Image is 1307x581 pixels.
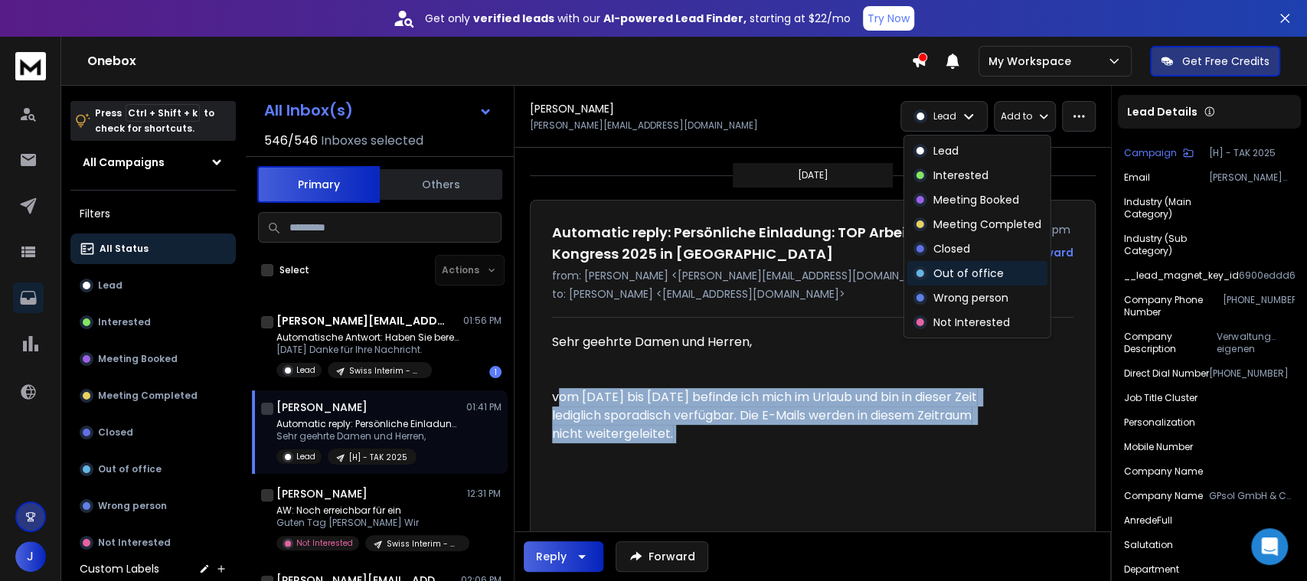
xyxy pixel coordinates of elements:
h3: Inboxes selected [321,132,423,150]
p: Sehr geehrte Damen und Herren, [276,430,460,442]
p: Campaign [1124,147,1177,159]
p: [DATE] Danke für Ihre Nachricht. [276,344,460,356]
button: Forward [616,541,708,572]
p: My Workspace [988,54,1077,69]
div: Open Intercom Messenger [1251,528,1288,565]
p: Company description [1124,331,1217,355]
p: AW: Noch erreichbar für ein [276,504,460,517]
p: [H] - TAK 2025 [1209,147,1295,159]
button: Primary [257,166,380,203]
p: __lead_magnet_key_id [1124,269,1239,282]
p: Lead [933,110,956,122]
p: Salutation [1124,539,1173,551]
h1: [PERSON_NAME][EMAIL_ADDRESS][DOMAIN_NAME] [276,313,445,328]
p: 6900eddd675344f1a08a77b766e36945 [1239,269,1295,282]
p: [DATE] [798,169,828,181]
span: 546 / 546 [264,132,318,150]
p: Interested [98,316,151,328]
p: Lead Details [1127,104,1198,119]
p: [H] - TAK 2025 [349,452,407,463]
p: Mobile Number [1124,441,1193,453]
p: Meeting Booked [98,353,178,365]
label: Select [279,264,309,276]
p: All Status [100,243,149,255]
p: Industry (main category) [1124,196,1223,220]
div: 1 [489,366,502,378]
div: Reply [536,549,567,564]
p: Get only with our starting at $22/mo [425,11,851,26]
p: Direct Dial Number [1124,367,1209,380]
p: Get Free Credits [1182,54,1269,69]
p: Wrong person [933,290,1008,305]
p: Email [1124,171,1150,184]
p: Meeting Booked [933,192,1019,207]
p: Out of office [933,266,1004,281]
p: Press to check for shortcuts. [95,106,214,136]
p: Personalization [1124,416,1195,429]
p: Company Name [1124,465,1203,478]
h1: [PERSON_NAME] [276,400,368,415]
p: 12:31 PM [467,488,502,500]
p: [PHONE_NUMBER] [1223,294,1295,318]
p: [PERSON_NAME][EMAIL_ADDRESS][DOMAIN_NAME] [530,119,758,132]
div: Sehr geehrte Damen und Herren, vom [DATE] bis [DATE] befinde ich mich im Urlaub und bin in dieser... [552,333,1011,529]
p: Not Interested [296,537,353,549]
strong: verified leads [473,11,554,26]
p: 01:41 PM [466,401,502,413]
h3: Filters [70,203,236,224]
p: Verwaltung eigenen Vermögens und die Beteiligung an anderen Unternehmen sowie die Übernahme der p... [1217,331,1295,355]
p: 01:56 PM [463,315,502,327]
h1: [PERSON_NAME] [276,486,368,501]
p: Job Title Cluster [1124,392,1198,404]
p: [PERSON_NAME][EMAIL_ADDRESS][DOMAIN_NAME] [1209,171,1295,184]
p: Not Interested [98,537,171,549]
p: Swiss Interim - German [387,538,460,550]
p: Industry (sub category) [1124,233,1221,257]
span: J [15,541,46,572]
p: Lead [296,364,315,376]
p: Wrong person [98,500,167,512]
p: Try Now [868,11,910,26]
p: Closed [98,426,133,439]
h3: Custom Labels [80,561,159,576]
p: Lead [98,279,123,292]
button: Others [380,168,502,201]
p: Swiss Interim - German [349,365,423,377]
p: Company Name [1124,490,1203,502]
p: Company Phone Number [1124,294,1223,318]
p: to: [PERSON_NAME] <[EMAIL_ADDRESS][DOMAIN_NAME]> [552,286,1073,302]
p: Out of office [98,463,162,475]
strong: AI-powered Lead Finder, [603,11,747,26]
h1: Onebox [87,52,911,70]
p: Closed [933,241,970,256]
p: anredeFull [1124,514,1172,527]
p: [PHONE_NUMBER] [1209,367,1295,380]
p: Automatic reply: Persönliche Einladung: TOP [276,418,460,430]
img: logo [15,52,46,80]
h1: Automatic reply: Persönliche Einladung: TOP Arbeitgeber Kongress 2025 in [GEOGRAPHIC_DATA] [552,222,972,265]
h1: [PERSON_NAME] [530,101,614,116]
p: Lead [933,143,959,158]
p: Meeting Completed [933,217,1041,232]
p: GPsol GmbH & Co. KG [1209,490,1295,502]
p: Guten Tag [PERSON_NAME] Wir [276,517,460,529]
p: Not Interested [933,315,1010,330]
p: Lead [296,451,315,462]
p: Meeting Completed [98,390,198,402]
p: Interested [933,168,988,183]
p: from: [PERSON_NAME] <[PERSON_NAME][EMAIL_ADDRESS][DOMAIN_NAME]> [552,268,1073,283]
p: Automatische Antwort: Haben Sie bereits [276,331,460,344]
p: Add to [1001,110,1032,122]
span: Ctrl + Shift + k [126,104,200,122]
h1: All Campaigns [83,155,165,170]
h1: All Inbox(s) [264,103,353,118]
p: Department [1124,563,1179,576]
